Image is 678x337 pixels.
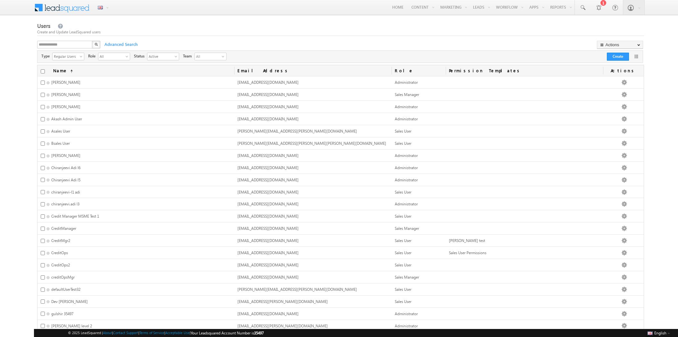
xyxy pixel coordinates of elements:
span: Credit Manager MSME Test 1 [51,214,99,219]
img: Search [95,43,98,46]
span: Actions [603,65,644,76]
span: [PERSON_NAME] [51,92,80,97]
span: CreditManager [51,226,76,231]
span: [EMAIL_ADDRESS][DOMAIN_NAME] [237,117,299,121]
span: English [654,331,666,335]
span: gulshir 35497 [51,311,73,316]
span: Asales User [51,129,70,134]
span: Status [134,53,147,59]
span: [EMAIL_ADDRESS][DOMAIN_NAME] [237,104,299,109]
span: Administrator [395,80,418,85]
span: Role [88,53,98,59]
a: Terms of Service [139,331,164,335]
span: All [98,53,125,59]
span: [PERSON_NAME] [51,80,80,85]
span: [PERSON_NAME] [51,153,80,158]
button: Create [607,53,629,61]
span: Regular Users [53,53,79,59]
a: Role [392,65,445,76]
span: [EMAIL_ADDRESS][DOMAIN_NAME] [237,80,299,85]
span: Sales User [395,190,411,194]
span: Sales User [395,129,411,134]
span: [PERSON_NAME][EMAIL_ADDRESS][PERSON_NAME][PERSON_NAME][DOMAIN_NAME] [237,141,386,146]
span: [EMAIL_ADDRESS][DOMAIN_NAME] [237,165,299,170]
a: Contact Support [113,331,138,335]
span: Sales Manager [395,226,419,231]
span: Administrator [395,177,418,182]
span: Administrator [395,202,418,206]
span: [EMAIL_ADDRESS][DOMAIN_NAME] [237,92,299,97]
span: [PERSON_NAME] test [449,238,485,243]
span: Administrator [395,165,418,170]
span: All [195,53,220,60]
span: [EMAIL_ADDRESS][DOMAIN_NAME] [237,275,299,280]
span: [PERSON_NAME] [51,104,80,109]
span: CreditOps [51,250,68,255]
span: Users [37,22,50,30]
span: creditOpsMgr [51,275,75,280]
button: English [646,329,672,337]
span: select [80,55,85,58]
span: Team [183,53,194,59]
span: [EMAIL_ADDRESS][DOMAIN_NAME] [237,263,299,267]
span: Bsales User [51,141,70,146]
span: (sorted ascending) [68,69,73,74]
span: Sales User [395,141,411,146]
a: Acceptable Use [165,331,190,335]
span: Sales User [395,299,411,304]
span: Administrator [395,324,418,328]
span: [EMAIL_ADDRESS][PERSON_NAME][DOMAIN_NAME] [237,299,328,304]
span: Permission Templates [446,65,603,76]
span: © 2025 LeadSquared | | | | | [68,330,264,336]
span: [PERSON_NAME][EMAIL_ADDRESS][PERSON_NAME][DOMAIN_NAME] [237,129,357,134]
span: chiranjeevi-l1 adi [51,190,80,194]
span: 35497 [254,331,264,335]
span: Your Leadsquared Account Number is [191,331,264,335]
span: CreditOps2 [51,263,70,267]
span: Chiranjeevi Adi l6 [51,165,80,170]
span: Advanced Search [101,41,140,47]
span: CreditMgr2 [51,238,70,243]
span: [EMAIL_ADDRESS][DOMAIN_NAME] [237,202,299,206]
span: Administrator [395,153,418,158]
span: [PERSON_NAME][EMAIL_ADDRESS][PERSON_NAME][DOMAIN_NAME] [237,287,357,292]
span: [EMAIL_ADDRESS][DOMAIN_NAME] [237,226,299,231]
span: Sales User [395,263,411,267]
button: Actions [597,41,643,49]
span: [EMAIL_ADDRESS][DOMAIN_NAME] [237,214,299,219]
span: Administrator [395,104,418,109]
a: About [103,331,112,335]
span: Type [41,53,52,59]
span: chiranjeevi.adi l3 [51,202,79,206]
span: [EMAIL_ADDRESS][PERSON_NAME][DOMAIN_NAME] [237,324,328,328]
span: [EMAIL_ADDRESS][DOMAIN_NAME] [237,153,299,158]
span: [EMAIL_ADDRESS][DOMAIN_NAME] [237,311,299,316]
span: Sales Manager [395,275,419,280]
span: Akash Admin User [51,117,82,121]
span: [EMAIL_ADDRESS][DOMAIN_NAME] [237,250,299,255]
span: Sales User Permissions [449,250,486,255]
span: defaultUserTest32 [51,287,80,292]
a: Name [50,65,76,76]
span: Active [147,53,174,59]
span: Sales Manager [395,92,419,97]
span: Dev [PERSON_NAME] [51,299,88,304]
span: Chiranjeevi Adi l5 [51,177,80,182]
span: Administrator [395,117,418,121]
span: select [175,55,180,58]
span: select [126,55,131,58]
span: Administrator [395,311,418,316]
span: [EMAIL_ADDRESS][DOMAIN_NAME] [237,190,299,194]
span: Sales User [395,238,411,243]
a: Email Address [234,65,392,76]
span: Sales User [395,287,411,292]
span: Sales User [395,214,411,219]
span: [PERSON_NAME] level 2 [51,324,92,328]
div: Create and Update LeadSquared users [37,29,644,35]
span: Sales User [395,250,411,255]
span: [EMAIL_ADDRESS][DOMAIN_NAME] [237,177,299,182]
span: [EMAIL_ADDRESS][DOMAIN_NAME] [237,238,299,243]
